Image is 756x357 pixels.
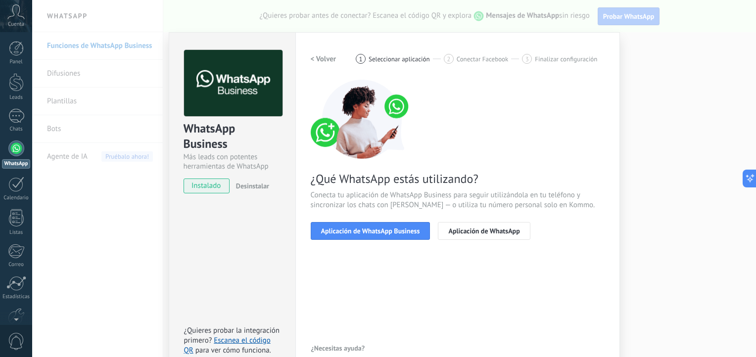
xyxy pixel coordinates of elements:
[8,21,24,28] span: Cuenta
[311,171,605,186] span: ¿Qué WhatsApp estás utilizando?
[2,159,30,169] div: WhatsApp
[184,336,271,355] a: Escanea el código QR
[236,181,269,190] span: Desinstalar
[457,55,509,63] span: Conectar Facebook
[232,178,269,193] button: Desinstalar
[195,346,271,355] span: para ver cómo funciona.
[448,227,520,234] span: Aplicación de WhatsApp
[525,55,529,63] span: 3
[2,195,31,201] div: Calendario
[311,54,336,64] h2: < Volver
[311,190,605,210] span: Conecta tu aplicación de WhatsApp Business para seguir utilizándola en tu teléfono y sincronizar ...
[359,55,363,63] span: 1
[2,94,31,101] div: Leads
[184,178,229,193] span: instalado
[321,227,420,234] span: Aplicación de WhatsApp Business
[2,126,31,133] div: Chats
[311,345,365,352] span: ¿Necesitas ayuda?
[184,326,280,345] span: ¿Quieres probar la integración primero?
[438,222,530,240] button: Aplicación de WhatsApp
[184,121,281,152] div: WhatsApp Business
[535,55,597,63] span: Finalizar configuración
[311,80,415,159] img: connect number
[311,50,336,68] button: < Volver
[311,341,366,356] button: ¿Necesitas ayuda?
[184,50,283,117] img: logo_main.png
[311,222,430,240] button: Aplicación de WhatsApp Business
[2,229,31,236] div: Listas
[2,262,31,268] div: Correo
[2,294,31,300] div: Estadísticas
[447,55,450,63] span: 2
[369,55,430,63] span: Seleccionar aplicación
[2,59,31,65] div: Panel
[184,152,281,171] div: Más leads con potentes herramientas de WhatsApp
